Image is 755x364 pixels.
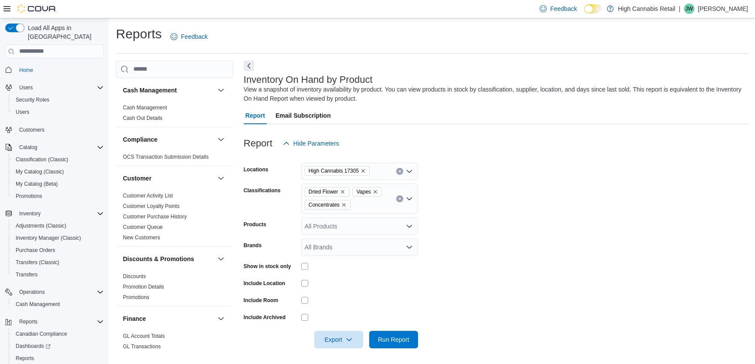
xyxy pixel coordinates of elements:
div: Customer [116,191,233,246]
span: Users [16,82,104,93]
button: Home [2,64,107,76]
a: Promotion Details [123,284,164,290]
span: Vapes [357,187,371,196]
span: Transfers [12,269,104,280]
span: Hide Parameters [293,139,339,148]
button: Remove High Cannabis 17305 from selection in this group [360,168,366,173]
span: Adjustments (Classic) [16,222,66,229]
span: JW [685,3,693,14]
button: Transfers (Classic) [9,256,107,269]
span: Reports [19,318,37,325]
span: Reports [12,353,104,364]
a: Security Roles [12,95,53,105]
button: Customer [123,174,214,183]
button: Catalog [16,142,41,153]
span: Users [12,107,104,117]
span: Reports [16,316,104,327]
button: Operations [2,286,107,298]
span: Vapes [353,187,382,197]
button: Cash Management [216,85,226,95]
button: Export [314,331,363,348]
span: Transfers [16,271,37,278]
a: Feedback [167,28,211,45]
button: Transfers [9,269,107,281]
button: Inventory Manager (Classic) [9,232,107,244]
span: Classification (Classic) [16,156,68,163]
button: Reports [16,316,41,327]
span: Classification (Classic) [12,154,104,165]
a: Customers [16,125,48,135]
label: Classifications [244,187,281,194]
button: Users [2,82,107,94]
a: My Catalog (Classic) [12,167,68,177]
button: Classification (Classic) [9,153,107,166]
button: Inventory [2,208,107,220]
div: Discounts & Promotions [116,271,233,306]
a: Inventory Manager (Classic) [12,233,85,243]
button: Discounts & Promotions [216,254,226,264]
span: Promotions [12,191,104,201]
label: Brands [244,242,262,249]
h3: Report [244,138,272,149]
img: Cova [17,4,57,13]
button: Users [16,82,36,93]
span: My Catalog (Classic) [16,168,64,175]
span: Cash Management [123,104,167,111]
button: Open list of options [406,195,413,202]
p: [PERSON_NAME] [698,3,748,14]
div: Julie Wood [684,3,694,14]
span: Dried Flower [305,187,349,197]
span: Load All Apps in [GEOGRAPHIC_DATA] [24,24,104,41]
span: Dashboards [16,343,51,350]
span: Purchase Orders [12,245,104,255]
a: My Catalog (Beta) [12,179,61,189]
span: Inventory [16,208,104,219]
span: Operations [16,287,104,297]
a: New Customers [123,235,160,241]
label: Include Archived [244,314,286,321]
span: GL Account Totals [123,333,165,340]
span: Promotion Details [123,283,164,290]
button: Open list of options [406,244,413,251]
span: Transfers (Classic) [16,259,59,266]
button: Compliance [216,134,226,145]
a: Promotions [123,294,150,300]
button: Compliance [123,135,214,144]
span: Customer Loyalty Points [123,203,180,210]
span: Email Subscription [275,107,331,124]
span: Transfers (Classic) [12,257,104,268]
span: Inventory [19,210,41,217]
button: Hide Parameters [279,135,343,152]
label: Show in stock only [244,263,291,270]
span: Feedback [181,32,207,41]
span: Customers [19,126,44,133]
span: Users [16,109,29,116]
span: Dashboards [12,341,104,351]
button: Remove Dried Flower from selection in this group [340,189,345,194]
span: Customer Purchase History [123,213,187,220]
span: Users [19,84,33,91]
button: Clear input [396,195,403,202]
span: My Catalog (Beta) [12,179,104,189]
a: Users [12,107,33,117]
span: Concentrates [309,201,340,209]
span: High Cannabis 17305 [305,166,370,176]
div: Cash Management [116,102,233,127]
span: Catalog [16,142,104,153]
button: Cash Management [123,86,214,95]
a: Canadian Compliance [12,329,71,339]
span: Report [245,107,265,124]
span: Dried Flower [309,187,338,196]
span: Concentrates [305,200,350,210]
a: Home [16,65,37,75]
span: Home [19,67,33,74]
span: My Catalog (Beta) [16,180,58,187]
a: Classification (Classic) [12,154,72,165]
a: Adjustments (Classic) [12,221,70,231]
button: Customer [216,173,226,184]
button: Purchase Orders [9,244,107,256]
div: Compliance [116,152,233,166]
p: | [679,3,680,14]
